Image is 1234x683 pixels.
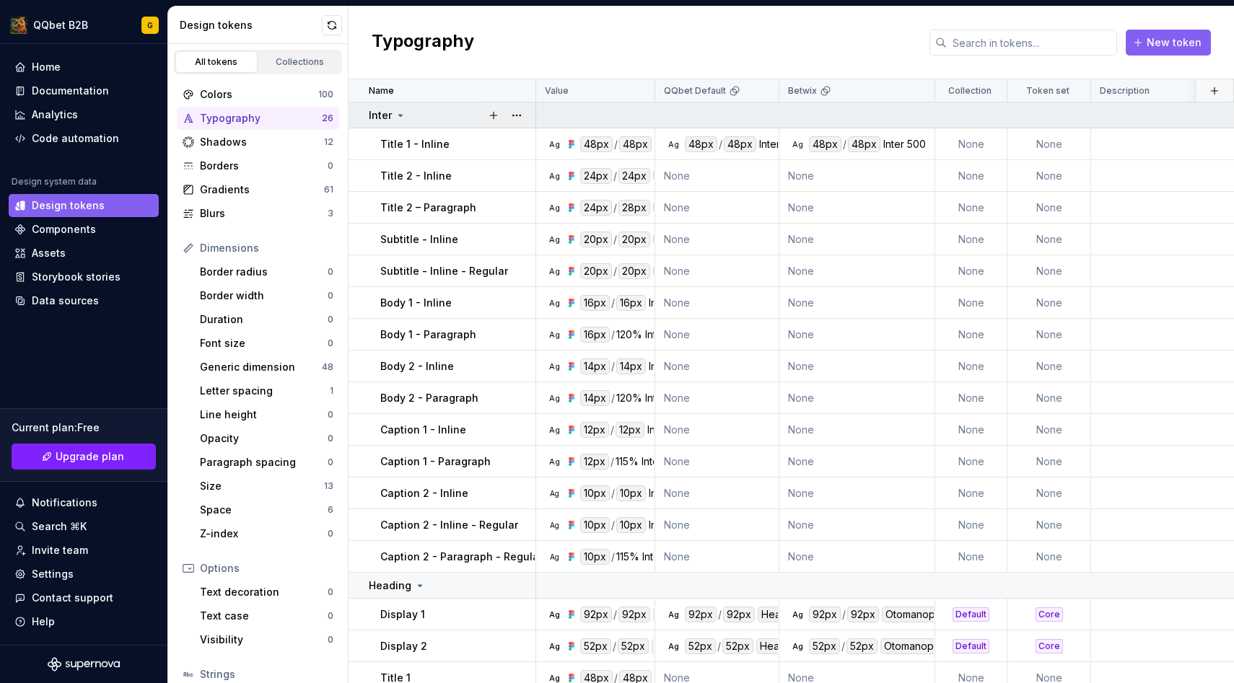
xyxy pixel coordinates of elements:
[948,85,992,97] p: Collection
[328,290,333,301] div: 0
[200,241,333,255] div: Dimensions
[1007,477,1091,509] td: None
[792,640,803,652] div: Ag
[380,169,452,183] p: Title 2 - Inline
[613,638,616,654] div: /
[642,454,662,470] div: Inter
[194,403,339,426] a: Line height0
[655,224,779,255] td: None
[380,454,491,469] p: Caption 1 - Paragraph
[668,640,679,652] div: Ag
[1007,287,1091,319] td: None
[779,541,935,573] td: None
[580,358,610,374] div: 14px
[685,136,717,152] div: 48px
[1007,509,1091,541] td: None
[200,431,328,446] div: Opacity
[194,356,339,379] a: Generic dimension48
[935,541,1007,573] td: None
[369,85,394,97] p: Name
[200,384,330,398] div: Letter spacing
[1036,607,1063,622] div: Core
[372,30,474,56] h2: Typography
[328,409,333,420] div: 0
[649,517,670,533] div: Inter
[611,358,615,374] div: /
[580,549,610,565] div: 10px
[548,170,560,182] div: Ag
[652,638,724,654] div: Heading Now
[935,255,1007,287] td: None
[548,456,560,467] div: Ag
[32,495,97,510] div: Notifications
[655,541,779,573] td: None
[548,424,560,436] div: Ag
[655,414,779,446] td: None
[9,586,159,609] button: Contact support
[1007,128,1091,160] td: None
[194,628,339,651] a: Visibility0
[935,128,1007,160] td: None
[655,382,779,414] td: None
[883,136,904,152] div: Inter
[779,224,935,255] td: None
[619,136,652,152] div: 48px
[32,591,113,605] div: Contact support
[200,312,328,327] div: Duration
[328,634,333,645] div: 0
[328,528,333,539] div: 0
[200,360,322,374] div: Generic dimension
[653,607,725,622] div: Heading Now
[328,433,333,444] div: 0
[618,607,650,622] div: 92px
[1126,30,1211,56] button: New token
[180,18,322,32] div: Design tokens
[580,168,612,184] div: 24px
[616,485,646,501] div: 10px
[200,407,328,422] div: Line height
[779,160,935,192] td: None
[32,614,55,629] div: Help
[809,136,841,152] div: 48px
[194,522,339,545] a: Z-index0
[653,200,674,216] div: Inter
[645,390,666,406] div: Inter
[194,581,339,604] a: Text decoration0
[611,485,615,501] div: /
[32,198,105,213] div: Design tokens
[194,498,339,521] a: Space6
[200,265,328,279] div: Border radius
[147,19,153,31] div: G
[200,633,328,647] div: Visibility
[194,475,339,498] a: Size13
[722,638,753,654] div: 52px
[647,422,668,438] div: Inter
[645,327,666,343] div: Inter
[177,107,339,130] a: Typography26
[9,610,159,633] button: Help
[685,607,717,622] div: 92px
[324,136,333,148] div: 12
[200,455,328,470] div: Paragraph spacing
[200,585,328,599] div: Text decoration
[548,234,560,245] div: Ag
[548,392,560,404] div: Ag
[1007,382,1091,414] td: None
[653,168,674,184] div: Inter
[200,609,328,623] div: Text case
[200,111,322,125] div: Typography
[328,266,333,278] div: 0
[1007,319,1091,351] td: None
[380,264,508,278] p: Subtitle - Inline - Regular
[779,287,935,319] td: None
[613,200,617,216] div: /
[380,423,466,437] p: Caption 1 - Inline
[177,202,339,225] a: Blurs3
[792,138,803,150] div: Ag
[9,265,159,288] a: Storybook stories
[947,30,1117,56] input: Search in tokens...
[380,518,518,532] p: Caption 2 - Inline - Regular
[322,113,333,124] div: 26
[380,359,454,374] p: Body 2 - Inline
[200,336,328,351] div: Font size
